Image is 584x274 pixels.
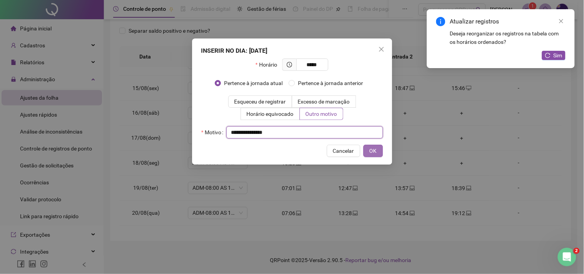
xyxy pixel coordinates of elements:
[306,111,337,117] span: Outro motivo
[378,46,385,52] span: close
[436,17,445,26] span: info-circle
[375,43,388,55] button: Close
[450,17,566,26] div: Atualizar registros
[234,99,286,105] span: Esqueceu de registrar
[363,145,383,157] button: OK
[298,99,350,105] span: Excesso de marcação
[256,58,282,71] label: Horário
[333,147,354,155] span: Cancelar
[327,145,360,157] button: Cancelar
[221,79,286,87] span: Pertence à jornada atual
[201,126,226,139] label: Motivo
[370,147,377,155] span: OK
[545,53,551,58] span: reload
[558,248,576,266] iframe: Intercom live chat
[295,79,366,87] span: Pertence à jornada anterior
[554,51,562,60] span: Sim
[557,17,566,25] a: Close
[542,51,566,60] button: Sim
[559,18,564,24] span: close
[574,248,580,254] span: 2
[247,111,294,117] span: Horário equivocado
[450,29,566,46] div: Deseja reorganizar os registros na tabela com os horários ordenados?
[287,62,292,67] span: clock-circle
[201,46,383,55] div: INSERIR NO DIA : [DATE]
